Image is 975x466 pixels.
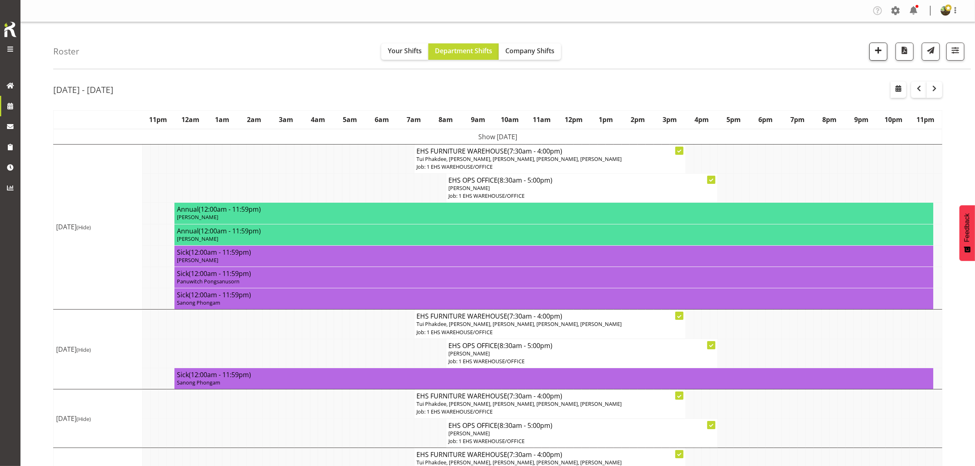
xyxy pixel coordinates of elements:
[435,46,492,55] span: Department Shifts
[909,110,942,129] th: 11pm
[388,46,422,55] span: Your Shifts
[398,110,430,129] th: 7am
[417,450,683,459] h4: EHS FURNITURE WAREHOUSE
[302,110,334,129] th: 4am
[508,312,563,321] span: (7:30am - 4:00pm)
[2,20,18,38] img: Rosterit icon logo
[54,144,143,310] td: [DATE]
[177,256,218,264] span: [PERSON_NAME]
[494,110,526,129] th: 10am
[270,110,302,129] th: 3am
[498,341,553,350] span: (8:30am - 5:00pm)
[417,147,683,155] h4: EHS FURNITURE WAREHOUSE
[508,391,563,400] span: (7:30am - 4:00pm)
[449,421,715,430] h4: EHS OPS OFFICE
[54,389,143,448] td: [DATE]
[189,269,251,278] span: (12:00am - 11:59pm)
[77,415,91,423] span: (Hide)
[654,110,686,129] th: 3pm
[922,43,940,61] button: Send a list of all shifts for the selected filtered period to all rostered employees.
[449,184,490,192] span: [PERSON_NAME]
[750,110,782,129] th: 6pm
[177,248,931,256] h4: Sick
[508,147,563,156] span: (7:30am - 4:00pm)
[449,350,490,357] span: [PERSON_NAME]
[590,110,622,129] th: 1pm
[558,110,590,129] th: 12pm
[177,278,240,285] span: Panuwitch Pongsanusorn
[417,459,622,466] span: Tui Phakdee, [PERSON_NAME], [PERSON_NAME], [PERSON_NAME], [PERSON_NAME]
[54,310,143,389] td: [DATE]
[174,110,206,129] th: 12am
[814,110,846,129] th: 8pm
[177,213,218,221] span: [PERSON_NAME]
[430,110,462,129] th: 8am
[189,370,251,379] span: (12:00am - 11:59pm)
[199,226,261,235] span: (12:00am - 11:59pm)
[526,110,558,129] th: 11am
[177,269,931,278] h4: Sick
[449,342,715,350] h4: EHS OPS OFFICE
[449,430,490,437] span: [PERSON_NAME]
[449,176,715,184] h4: EHS OPS OFFICE
[189,248,251,257] span: (12:00am - 11:59pm)
[498,176,553,185] span: (8:30am - 5:00pm)
[417,392,683,400] h4: EHS FURNITURE WAREHOUSE
[959,205,975,261] button: Feedback - Show survey
[206,110,238,129] th: 1am
[508,450,563,459] span: (7:30am - 4:00pm)
[77,346,91,353] span: (Hide)
[417,312,683,320] h4: EHS FURNITURE WAREHOUSE
[686,110,718,129] th: 4pm
[381,43,428,60] button: Your Shifts
[896,43,914,61] button: Download a PDF of the roster according to the set date range.
[177,379,220,386] span: Sanong Phongam
[941,6,950,16] img: filipo-iupelid4dee51ae661687a442d92e36fb44151.png
[417,408,683,416] p: Job: 1 EHS WAREHOUSE/OFFICE
[449,357,715,365] p: Job: 1 EHS WAREHOUSE/OFFICE
[177,299,220,306] span: Sanong Phongam
[499,43,561,60] button: Company Shifts
[846,110,878,129] th: 9pm
[417,155,622,163] span: Tui Phakdee, [PERSON_NAME], [PERSON_NAME], [PERSON_NAME], [PERSON_NAME]
[53,47,79,56] h4: Roster
[782,110,814,129] th: 7pm
[417,400,622,407] span: Tui Phakdee, [PERSON_NAME], [PERSON_NAME], [PERSON_NAME], [PERSON_NAME]
[449,437,715,445] p: Job: 1 EHS WAREHOUSE/OFFICE
[189,290,251,299] span: (12:00am - 11:59pm)
[946,43,964,61] button: Filter Shifts
[718,110,750,129] th: 5pm
[54,129,942,145] td: Show [DATE]
[199,205,261,214] span: (12:00am - 11:59pm)
[366,110,398,129] th: 6am
[77,224,91,231] span: (Hide)
[417,163,683,171] p: Job: 1 EHS WAREHOUSE/OFFICE
[417,328,683,336] p: Job: 1 EHS WAREHOUSE/OFFICE
[964,213,971,242] span: Feedback
[143,110,174,129] th: 11pm
[238,110,270,129] th: 2am
[462,110,494,129] th: 9am
[498,421,553,430] span: (8:30am - 5:00pm)
[878,110,909,129] th: 10pm
[177,227,931,235] h4: Annual
[53,84,113,95] h2: [DATE] - [DATE]
[177,291,931,299] h4: Sick
[177,235,218,242] span: [PERSON_NAME]
[505,46,554,55] span: Company Shifts
[417,320,622,328] span: Tui Phakdee, [PERSON_NAME], [PERSON_NAME], [PERSON_NAME], [PERSON_NAME]
[869,43,887,61] button: Add a new shift
[177,371,931,379] h4: Sick
[449,192,715,200] p: Job: 1 EHS WAREHOUSE/OFFICE
[177,205,931,213] h4: Annual
[622,110,654,129] th: 2pm
[891,81,906,98] button: Select a specific date within the roster.
[334,110,366,129] th: 5am
[428,43,499,60] button: Department Shifts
